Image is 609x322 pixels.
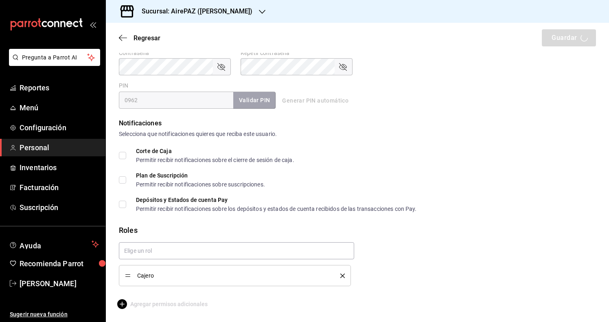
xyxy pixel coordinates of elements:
[20,239,88,249] span: Ayuda
[335,274,345,278] button: delete
[22,53,88,62] span: Pregunta a Parrot AI
[20,142,99,153] span: Personal
[9,49,100,66] button: Pregunta a Parrot AI
[20,202,99,213] span: Suscripción
[6,59,100,68] a: Pregunta a Parrot AI
[119,225,596,236] div: Roles
[136,197,417,203] div: Depósitos y Estados de cuenta Pay
[90,21,96,28] button: open_drawer_menu
[119,118,596,128] div: Notificaciones
[136,148,294,154] div: Corte de Caja
[137,273,328,278] span: Cajero
[136,206,417,212] div: Permitir recibir notificaciones sobre los depósitos y estados de cuenta recibidos de las transacc...
[241,50,353,56] label: Repetir contraseña
[20,278,99,289] span: [PERSON_NAME]
[20,82,99,93] span: Reportes
[20,182,99,193] span: Facturación
[20,122,99,133] span: Configuración
[136,173,265,178] div: Plan de Suscripción
[136,182,265,187] div: Permitir recibir notificaciones sobre suscripciones.
[134,34,160,42] span: Regresar
[119,92,233,109] input: 3 a 6 dígitos
[119,34,160,42] button: Regresar
[119,83,128,88] label: PIN
[135,7,252,16] h3: Sucursal: AirePAZ ([PERSON_NAME])
[20,102,99,113] span: Menú
[119,130,596,138] div: Selecciona que notificaciones quieres que reciba este usuario.
[20,258,99,269] span: Recomienda Parrot
[10,310,99,319] span: Sugerir nueva función
[119,242,354,259] input: Elige un rol
[20,162,99,173] span: Inventarios
[136,157,294,163] div: Permitir recibir notificaciones sobre el cierre de sesión de caja.
[119,50,231,56] label: Contraseña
